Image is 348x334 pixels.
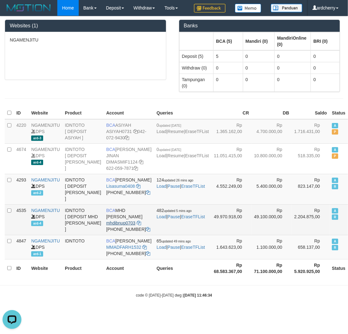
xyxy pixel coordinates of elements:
a: Pause [168,184,180,189]
th: Group: activate to sort column ascending [213,32,243,50]
p: NGAMENJITU [10,37,161,43]
span: ard-4 [31,160,43,165]
strong: [DATE] 11:46:34 [184,293,212,298]
a: NGAMENJITU [31,123,60,128]
td: Rp 518.335,00 [292,143,329,174]
td: 5 [213,50,243,62]
td: [PERSON_NAME] [PHONE_NUMBER] [104,174,154,204]
th: Status [329,259,348,277]
span: | | [157,177,205,189]
td: 4220 [14,119,29,144]
td: 0 [311,62,340,74]
th: Group: activate to sort column ascending [243,32,274,50]
td: 4847 [14,235,29,259]
td: IDNTOTO [ DEPOSIT ASIYAH ] [62,119,104,144]
span: | | [157,123,209,134]
a: Copy 8692565770 to clipboard [146,251,150,256]
span: BCA [106,177,115,182]
a: Copy DIMASMIF1124 to clipboard [139,159,143,164]
a: Pause [168,214,180,219]
a: EraseTFList [181,184,205,189]
h3: Websites (1) [10,23,161,29]
th: Website [29,107,62,119]
a: NGAMENJITU [31,147,60,152]
th: DB [252,107,292,119]
span: Active [332,239,338,244]
span: Paused [332,129,338,135]
td: Rp 1.643.623,00 [211,235,252,259]
span: ard-3 [31,136,43,141]
td: Rp 1.365.162,00 [211,119,252,144]
td: [PERSON_NAME] JINAN 622-059-7871 [104,143,154,174]
td: Withdraw (0) [179,62,213,74]
a: mhdibnup0703 [106,220,135,225]
th: Rp 71.100.000,00 [252,259,292,277]
a: Load [157,129,166,134]
td: DPS [29,143,62,174]
a: Pause [168,245,180,250]
td: Rp 49.100.000,00 [252,204,292,235]
td: Rp 4.552.249,00 [211,174,252,204]
td: Rp 10.800.000,00 [252,143,292,174]
td: IDNTOTO [ DEPOSIT MHD [PERSON_NAME] ] [62,204,104,235]
a: Copy 6127014479 to clipboard [146,190,150,195]
th: Queries [154,107,211,119]
img: Feedback.jpg [194,4,225,13]
small: code © [DATE]-[DATE] dwg | [136,293,212,298]
td: 0 [274,62,311,74]
th: Product [62,107,104,119]
a: MMADFARH1532 [106,245,141,250]
span: Active [332,178,338,183]
a: Copy ASIYAH0731 to clipboard [133,129,138,134]
span: Active [332,147,338,153]
th: Group: activate to sort column ascending [274,32,311,50]
td: 0 [243,74,274,92]
td: 0 [311,74,340,92]
button: Open LiveChat chat widget [3,3,21,21]
span: ard-1 [31,251,43,257]
a: Load [157,153,166,158]
span: 482 [157,208,191,213]
a: Load [157,184,166,189]
span: | | [157,147,209,158]
td: DPS [29,235,62,259]
a: Copy Lisasuma0408 to clipboard [136,184,140,189]
a: NGAMENJITU [31,208,60,213]
span: 0 [157,147,181,152]
span: BCA [106,208,115,213]
a: Copy 6127021742 to clipboard [146,227,150,232]
span: updated 49 mins ago [162,240,191,243]
th: Website [29,259,62,277]
td: 4293 [14,174,29,204]
span: | | [157,238,205,250]
span: Active [332,208,338,214]
span: Running [332,184,338,189]
td: Rp 823.147,00 [292,174,329,204]
img: Button%20Memo.svg [235,4,261,13]
td: 0 [274,74,311,92]
span: updated 5 mins ago [164,209,192,213]
th: Product [62,259,104,277]
a: ASIYAH0731 [106,129,132,134]
span: updated [DATE] [159,124,181,127]
th: ID [14,259,29,277]
a: NGAMENJITU [31,238,60,243]
span: Running [332,245,338,250]
td: IDNTOTO [ DEPOSIT [PERSON_NAME] ] [62,174,104,204]
td: DPS [29,174,62,204]
a: DIMASMIF1124 [106,159,138,164]
span: updated 26 mins ago [164,179,193,182]
th: Account [104,259,154,277]
td: 0 [243,50,274,62]
th: Group: activate to sort column ascending [179,32,213,50]
span: | | [157,208,205,219]
a: Load [157,245,166,250]
td: Deposit (5) [179,50,213,62]
td: Rp 1.100.000,00 [252,235,292,259]
span: ard-2 [31,190,43,196]
img: panduan.png [271,4,302,12]
td: 4674 [14,143,29,174]
td: Rp 5.400.000,00 [252,174,292,204]
td: Rp 49.970.918,00 [211,204,252,235]
td: ASIYAH 042-072-9430 [104,119,154,144]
